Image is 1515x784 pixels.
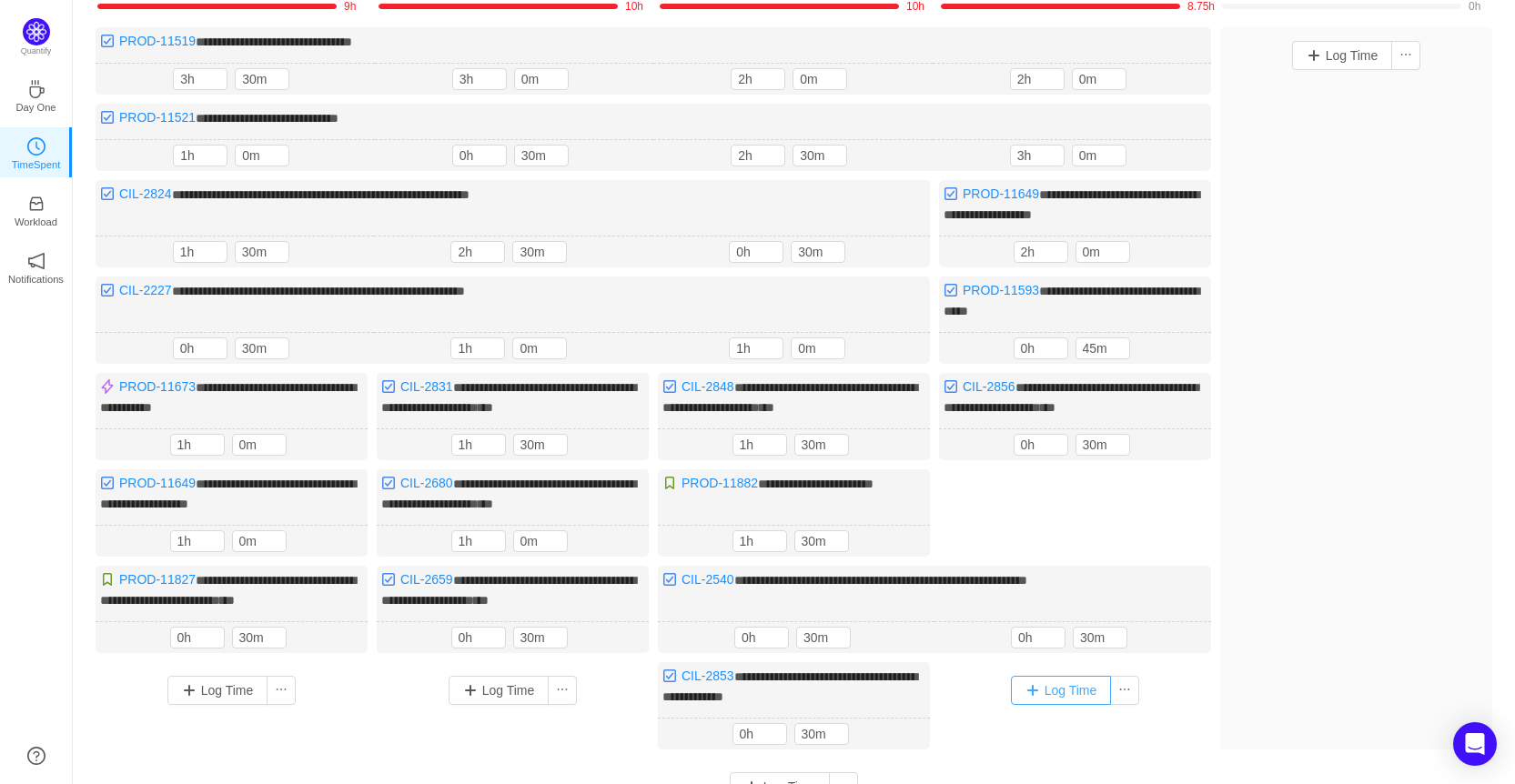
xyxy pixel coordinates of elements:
[682,379,734,394] a: CIL-2848
[100,476,115,490] img: 10318
[682,572,734,587] a: CIL-2540
[27,143,45,161] a: icon: clock-circleTimeSpent
[963,186,1039,201] a: PROD-11649
[682,668,734,683] a: CIL-2853
[100,34,115,48] img: 10318
[27,200,45,218] a: icon: inboxWorkload
[8,271,64,287] p: Notifications
[119,476,196,490] a: PROD-11649
[119,110,196,125] a: PROD-11521
[27,257,45,276] a: icon: notificationNotifications
[119,379,196,394] a: PROD-11673
[662,668,677,683] img: 10318
[963,283,1039,297] a: PROD-11593
[381,572,396,587] img: 10318
[27,80,45,98] i: icon: coffee
[449,676,550,705] button: Log Time
[15,99,56,116] p: Day One
[100,186,115,201] img: 10318
[381,379,396,394] img: 10318
[119,186,172,201] a: CIL-2824
[944,186,958,201] img: 10318
[400,572,453,587] a: CIL-2659
[400,476,453,490] a: CIL-2680
[662,572,677,587] img: 10318
[15,214,57,230] p: Workload
[662,476,677,490] img: 10315
[381,476,396,490] img: 10318
[100,572,115,587] img: 10315
[167,676,268,705] button: Log Time
[400,379,453,394] a: CIL-2831
[1011,676,1112,705] button: Log Time
[119,34,196,48] a: PROD-11519
[27,195,45,213] i: icon: inbox
[27,137,45,156] i: icon: clock-circle
[119,283,172,297] a: CIL-2227
[27,252,45,270] i: icon: notification
[662,379,677,394] img: 10318
[100,379,115,394] img: 10307
[1110,676,1139,705] button: icon: ellipsis
[1391,41,1420,70] button: icon: ellipsis
[548,676,577,705] button: icon: ellipsis
[21,45,52,58] p: Quantify
[27,747,45,765] a: icon: question-circle
[682,476,758,490] a: PROD-11882
[944,283,958,297] img: 10318
[963,379,1015,394] a: CIL-2856
[119,572,196,587] a: PROD-11827
[100,110,115,125] img: 10318
[1453,722,1497,766] div: Open Intercom Messenger
[27,85,45,104] a: icon: coffeeDay One
[23,18,50,45] img: Quantify
[267,676,296,705] button: icon: ellipsis
[944,379,958,394] img: 10318
[1292,41,1393,70] button: Log Time
[100,283,115,297] img: 10318
[12,156,61,173] p: TimeSpent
